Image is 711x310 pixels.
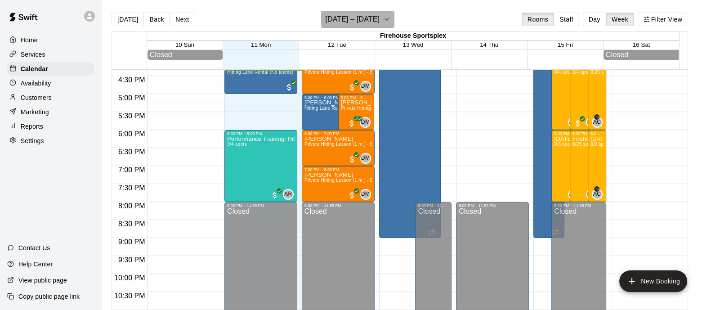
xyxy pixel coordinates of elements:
span: Private Hitting Lesson (1 hr.) - Baseball / Softball w/Coach [PERSON_NAME] [304,70,469,75]
button: 10 Sun [175,41,194,48]
div: 5:00 PM – 6:00 PM [341,95,372,100]
div: Adriana Coronado [568,117,579,128]
span: AR [284,190,292,199]
button: [DATE] [112,13,144,26]
a: Customers [7,91,94,104]
button: 14 Thu [480,41,498,48]
div: 6:00 PM – 8:00 PM: August 15-(12U & under Pitchers) -Firehouse Fastpitch Fridays [588,130,606,202]
button: Staff [554,13,579,26]
span: Adriana Coronado [595,189,603,200]
p: Help Center [18,260,53,269]
div: 8:00 PM – 11:59 PM [459,203,526,208]
span: 10:30 PM [112,292,147,300]
span: All customers have paid [270,191,279,200]
div: 5:00 PM – 6:00 PM: Private Hitting Lesson (1 hr.) - Baseball / Softball w/Coach David Martinez [338,94,375,130]
button: Back [143,13,170,26]
p: View public page [18,276,67,285]
div: Firehouse Sportsplex [147,32,679,40]
span: 9:30 PM [116,256,148,264]
div: Marketing [7,105,94,119]
div: Adriana Coronado [568,189,579,200]
p: Settings [21,136,44,145]
div: David Martinez [586,189,597,200]
span: Private Hitting Lesson (1 hr.) - Baseball / Softball w/Coach [PERSON_NAME] [304,178,469,183]
span: 6:00 PM [116,130,148,138]
div: Closed [606,51,676,59]
span: DM [361,82,370,91]
div: 6:00 PM – 7:00 PM [304,131,372,136]
h6: [DATE] – [DATE] [325,13,380,26]
button: Day [583,13,606,26]
span: DM [361,190,370,199]
span: All customers have paid [573,119,582,128]
button: Next [170,13,195,26]
span: DM [361,154,370,163]
button: 16 Sat [633,41,650,48]
p: Home [21,36,38,45]
span: AC [593,190,601,199]
span: Hitting Lane Rental (No teams) [227,70,293,75]
div: 6:00 PM – 8:00 PM: Performance Training: Hitting Group Class with Coach Ali [224,130,297,202]
div: 6:00 PM – 7:00 PM: Private Hitting Lesson (1 hr.) - Baseball / Softball w/Coach David Martinez [302,130,375,166]
a: Calendar [7,62,94,76]
button: 12 Tue [328,41,346,48]
a: Availability [7,76,94,90]
div: Adriana Coronado [592,117,603,128]
p: Calendar [21,64,48,73]
div: 8:00 PM – 11:59 PM [554,203,603,208]
div: Home [7,33,94,47]
button: Rooms [522,13,554,26]
span: David Martinez [364,189,371,200]
button: 13 Wed [403,41,424,48]
div: 6:00 PM – 8:00 PM [554,131,580,136]
span: 0/25 spots filled [572,142,595,147]
div: 5:00 PM – 6:00 PM: Matthew Christensen [302,94,363,130]
span: All customers have paid [348,191,357,200]
p: Contact Us [18,243,50,252]
button: 11 Mon [251,41,271,48]
span: 0/3 spots filled [554,142,574,147]
a: Reports [7,120,94,133]
span: 10:00 PM [112,274,147,282]
span: Private Hitting Lesson (1 hr.) - Baseball / Softball w/Coach [PERSON_NAME] [341,106,505,111]
div: 4:00 PM – 6:00 PM: Firehouse Fastpitch Fridays Catchers-10U & under (August 15) [551,58,582,130]
span: +1 [594,186,599,192]
span: 7:30 PM [116,184,148,192]
span: All customers have paid [285,83,294,92]
span: 4:30 PM [116,76,148,84]
span: All customers have paid [348,83,357,92]
div: 5:00 PM – 6:00 PM [304,95,361,100]
span: David Martinez [364,81,371,92]
div: 6:00 PM – 8:00 PM: August 15-(12U & under Catchers) -Firehouse Fastpitch Fridays [551,130,582,202]
a: Settings [7,134,94,148]
span: DM [587,118,596,127]
div: 8:00 PM – 11:59 PM [304,203,372,208]
div: David Martinez [360,189,371,200]
button: add [619,270,687,292]
span: 8:00 PM [116,202,148,210]
div: David Martinez [360,81,371,92]
p: Services [21,50,45,59]
button: [DATE] – [DATE] [321,11,394,28]
span: DM [361,118,370,127]
div: 6:00 PM – 8:00 PM [572,131,598,136]
button: Week [606,13,634,26]
div: 7:00 PM – 8:00 PM [304,167,372,172]
p: Reports [21,122,43,131]
div: Adriana Coronado [592,189,603,200]
span: 7:00 PM [116,166,148,174]
span: David Martinez & 1 other [590,117,597,128]
span: 0/3 spots filled [590,142,610,147]
p: Copy public page link [18,292,80,301]
div: 6:00 PM – 8:00 PM [590,131,603,136]
div: Closed [150,51,220,59]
